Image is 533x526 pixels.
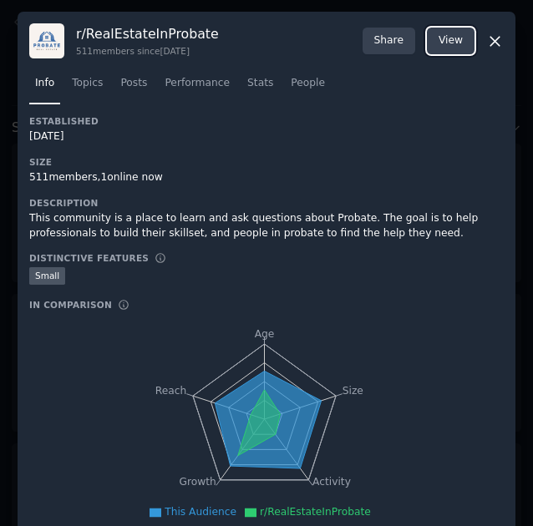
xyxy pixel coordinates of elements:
span: View [439,33,463,48]
span: Stats [247,76,273,91]
span: Performance [165,76,230,91]
div: This community is a place to learn and ask questions about Probate. The goal is to help professio... [29,211,504,240]
span: r/RealEstateInProbate [260,506,371,518]
span: Posts [120,76,147,91]
h3: r/ RealEstateInProbate [76,25,219,43]
div: [DATE] [29,129,504,144]
span: Topics [72,76,103,91]
h3: Size [29,156,504,168]
a: People [285,70,331,104]
a: Posts [114,70,153,104]
a: Performance [159,70,236,104]
h3: Distinctive Features [29,252,149,264]
div: 511 members since [DATE] [76,45,219,57]
tspan: Age [255,328,275,340]
a: Stats [241,70,279,104]
button: View [427,28,475,54]
h3: Established [29,115,504,127]
h3: In Comparison [29,299,112,311]
span: Info [35,76,54,91]
tspan: Reach [155,384,187,396]
a: Info [29,70,60,104]
img: RealEstateInProbate [29,23,64,58]
tspan: Growth [180,476,216,488]
div: Small [29,267,65,285]
tspan: Activity [312,476,351,488]
span: Share [374,33,404,48]
span: This Audience [165,506,236,518]
button: Share [363,28,415,54]
div: 511 members, 1 online now [29,170,504,185]
tspan: Size [343,384,363,396]
h3: Description [29,197,504,209]
span: People [291,76,325,91]
a: Topics [66,70,109,104]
